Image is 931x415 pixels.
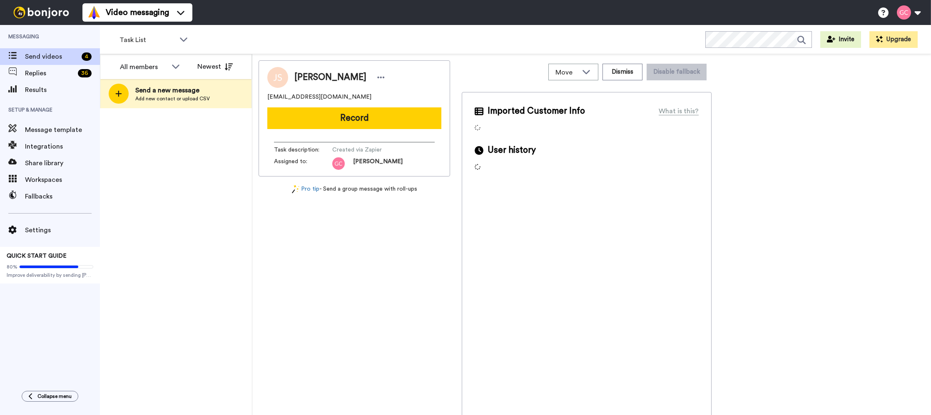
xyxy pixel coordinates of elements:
button: Dismiss [602,64,642,80]
button: Record [267,107,441,129]
span: Improve deliverability by sending [PERSON_NAME]’s from your own email [7,272,93,278]
span: User history [488,144,536,157]
span: Collapse menu [37,393,72,400]
button: Collapse menu [22,391,78,402]
button: Disable fallback [647,64,707,80]
span: Results [25,85,100,95]
span: Message template [25,125,100,135]
span: Move [555,67,578,77]
span: Replies [25,68,75,78]
span: Send a new message [135,85,210,95]
span: 80% [7,263,17,270]
span: Assigned to: [274,157,332,170]
span: Share library [25,158,100,168]
span: Send videos [25,52,78,62]
span: Workspaces [25,175,100,185]
img: Image of Jesse Salazar [267,67,288,88]
span: Fallbacks [25,191,100,201]
span: [EMAIL_ADDRESS][DOMAIN_NAME] [267,93,371,101]
span: Imported Customer Info [488,105,585,117]
span: [PERSON_NAME] [294,71,366,84]
button: Invite [820,31,861,48]
span: Add new contact or upload CSV [135,95,210,102]
span: Integrations [25,142,100,152]
span: Settings [25,225,100,235]
img: gc.png [332,157,345,170]
div: - Send a group message with roll-ups [259,185,450,194]
span: Task List [119,35,175,45]
img: vm-color.svg [87,6,101,19]
div: 4 [82,52,92,61]
span: Video messaging [106,7,169,18]
img: bj-logo-header-white.svg [10,7,72,18]
span: Task description : [274,146,332,154]
div: 36 [78,69,92,77]
button: Upgrade [869,31,918,48]
div: All members [120,62,167,72]
span: Created via Zapier [332,146,411,154]
span: [PERSON_NAME] [353,157,403,170]
a: Pro tip [292,185,319,194]
img: magic-wand.svg [292,185,299,194]
button: Newest [191,58,239,75]
div: What is this? [659,106,699,116]
span: QUICK START GUIDE [7,253,67,259]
